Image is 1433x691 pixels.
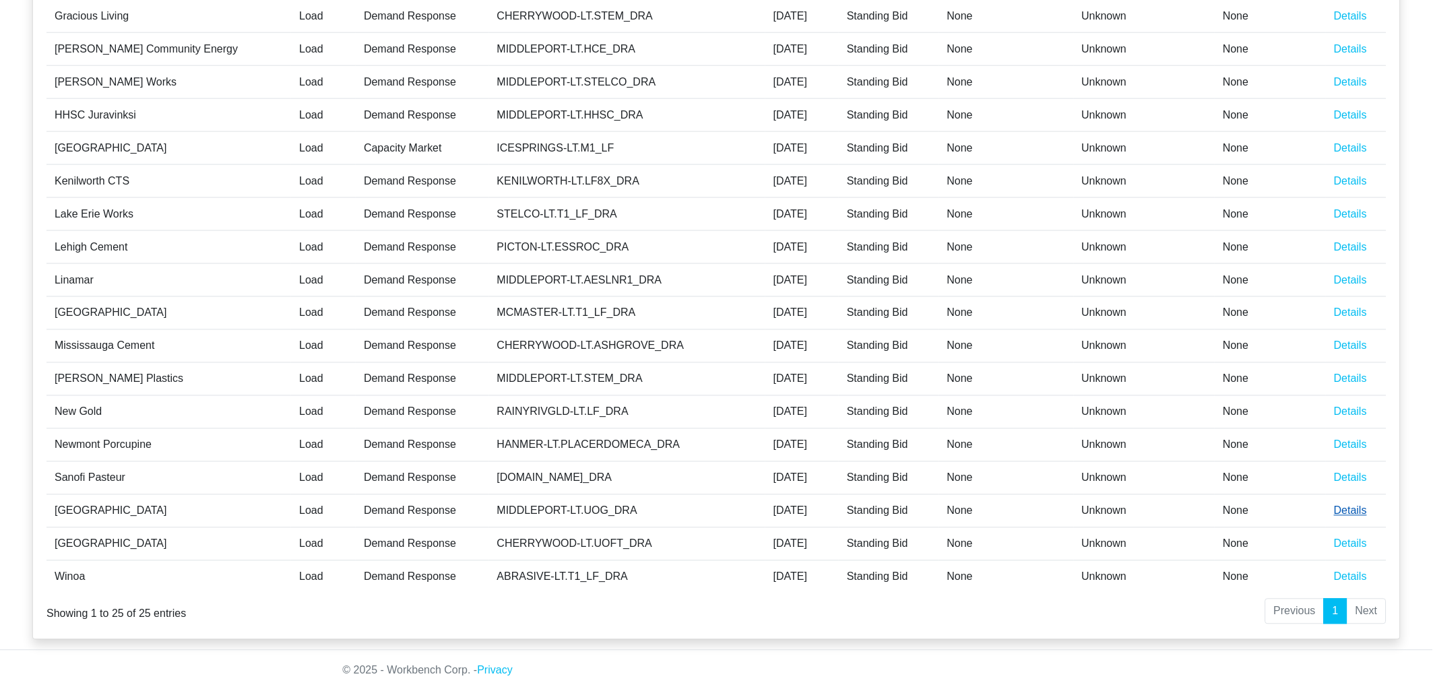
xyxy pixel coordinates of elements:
[1215,461,1326,494] td: None
[765,395,839,428] td: [DATE]
[291,164,356,197] td: Load
[489,362,765,395] td: MIDDLEPORT-LT.STEM_DRA
[1334,538,1367,550] a: Details
[765,362,839,395] td: [DATE]
[489,395,765,428] td: RAINYRIVGLD-LT.LF_DRA
[356,65,489,98] td: Demand Response
[489,428,765,461] td: HANMER-LT.PLACERDOMECA_DRA
[1215,98,1326,131] td: None
[489,32,765,65] td: MIDDLEPORT-LT.HCE_DRA
[939,32,1074,65] td: None
[1074,560,1215,593] td: Unknown
[46,395,291,428] td: New Gold
[291,362,356,395] td: Load
[356,362,489,395] td: Demand Response
[765,329,839,362] td: [DATE]
[765,65,839,98] td: [DATE]
[839,428,939,461] td: Standing Bid
[765,98,839,131] td: [DATE]
[1215,296,1326,329] td: None
[1334,76,1367,88] a: Details
[839,65,939,98] td: Standing Bid
[46,597,593,623] div: Showing 1 to 25 of 25 entries
[291,428,356,461] td: Load
[1215,197,1326,230] td: None
[356,32,489,65] td: Demand Response
[1215,164,1326,197] td: None
[46,428,291,461] td: Newmont Porcupine
[939,329,1074,362] td: None
[489,560,765,593] td: ABRASIVE-LT.T1_LF_DRA
[1074,494,1215,527] td: Unknown
[1215,527,1326,560] td: None
[489,263,765,296] td: MIDDLEPORT-LT.AESLNR1_DRA
[839,362,939,395] td: Standing Bid
[939,560,1074,593] td: None
[1074,32,1215,65] td: Unknown
[1215,395,1326,428] td: None
[1334,241,1367,253] a: Details
[1334,571,1367,583] a: Details
[1215,329,1326,362] td: None
[291,65,356,98] td: Load
[1074,296,1215,329] td: Unknown
[839,461,939,494] td: Standing Bid
[46,527,291,560] td: [GEOGRAPHIC_DATA]
[356,329,489,362] td: Demand Response
[939,296,1074,329] td: None
[291,560,356,593] td: Load
[291,197,356,230] td: Load
[489,230,765,263] td: PICTON-LT.ESSROC_DRA
[939,494,1074,527] td: None
[939,527,1074,560] td: None
[356,131,489,164] td: Capacity Market
[356,395,489,428] td: Demand Response
[489,65,765,98] td: MIDDLEPORT-LT.STELCO_DRA
[839,527,939,560] td: Standing Bid
[489,131,765,164] td: ICESPRINGS-LT.M1_LF
[765,461,839,494] td: [DATE]
[1324,599,1347,624] a: 1
[839,263,939,296] td: Standing Bid
[839,230,939,263] td: Standing Bid
[1074,131,1215,164] td: Unknown
[1074,527,1215,560] td: Unknown
[1074,98,1215,131] td: Unknown
[291,296,356,329] td: Load
[1334,472,1367,484] a: Details
[839,197,939,230] td: Standing Bid
[765,296,839,329] td: [DATE]
[478,665,513,676] a: Privacy
[765,263,839,296] td: [DATE]
[1334,43,1367,55] a: Details
[765,32,839,65] td: [DATE]
[291,494,356,527] td: Load
[939,428,1074,461] td: None
[46,32,291,65] td: [PERSON_NAME] Community Energy
[1074,428,1215,461] td: Unknown
[1334,340,1367,352] a: Details
[1215,65,1326,98] td: None
[356,230,489,263] td: Demand Response
[1334,142,1367,154] a: Details
[46,329,291,362] td: Mississauga Cement
[939,65,1074,98] td: None
[765,527,839,560] td: [DATE]
[356,197,489,230] td: Demand Response
[1074,65,1215,98] td: Unknown
[1334,208,1367,220] a: Details
[489,98,765,131] td: MIDDLEPORT-LT.HHSC_DRA
[1074,230,1215,263] td: Unknown
[1334,406,1367,418] a: Details
[46,362,291,395] td: [PERSON_NAME] Plastics
[1215,32,1326,65] td: None
[489,329,765,362] td: CHERRYWOOD-LT.ASHGROVE_DRA
[1215,263,1326,296] td: None
[765,428,839,461] td: [DATE]
[939,263,1074,296] td: None
[765,230,839,263] td: [DATE]
[839,395,939,428] td: Standing Bid
[1215,560,1326,593] td: None
[1334,175,1367,187] a: Details
[939,230,1074,263] td: None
